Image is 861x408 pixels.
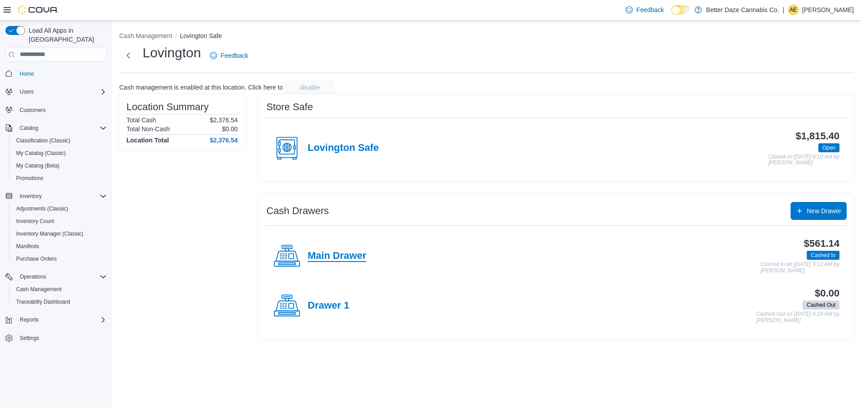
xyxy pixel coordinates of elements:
p: [PERSON_NAME] [802,4,854,15]
button: Classification (Classic) [9,134,110,147]
span: Classification (Classic) [16,137,70,144]
a: Adjustments (Classic) [13,203,72,214]
span: New Drawer [807,206,841,215]
nav: Complex example [5,64,107,368]
span: Customers [16,104,107,116]
span: Settings [20,335,39,342]
span: Catalog [20,125,38,132]
h1: Lovington [143,44,201,62]
span: Home [20,70,34,77]
a: Cash Management [13,284,65,295]
span: Load All Apps in [GEOGRAPHIC_DATA] [25,26,107,44]
div: Alyssa Escandon [788,4,799,15]
button: disable [285,80,335,94]
p: Cashed In on [DATE] 9:12 AM by [PERSON_NAME] [761,262,839,274]
span: My Catalog (Classic) [16,150,66,157]
button: Operations [2,271,110,283]
span: Feedback [636,5,664,14]
h4: $2,376.54 [210,137,238,144]
button: Manifests [9,240,110,253]
span: My Catalog (Beta) [16,162,60,169]
button: My Catalog (Classic) [9,147,110,159]
h4: Drawer 1 [308,300,349,312]
span: Catalog [16,123,107,133]
nav: An example of EuiBreadcrumbs [119,31,854,42]
span: Settings [16,332,107,344]
a: My Catalog (Classic) [13,148,70,159]
h3: $561.14 [804,238,839,249]
h3: $0.00 [815,288,839,299]
a: Promotions [13,173,47,184]
span: AE [790,4,797,15]
h6: Total Cash [126,116,156,124]
h4: Lovington Safe [308,142,379,154]
span: Reports [16,314,107,325]
span: Users [16,86,107,97]
p: $0.00 [222,125,238,133]
h3: $1,815.40 [796,131,839,142]
span: Customers [20,107,46,114]
button: Home [2,67,110,80]
h3: Location Summary [126,102,209,112]
span: Users [20,88,34,95]
button: Users [16,86,37,97]
span: Adjustments (Classic) [16,205,68,212]
span: Operations [20,273,46,280]
button: Inventory [16,191,45,202]
button: Lovington Safe [180,32,222,39]
h3: Cash Drawers [266,206,329,216]
span: Open [822,144,835,152]
span: Traceabilty Dashboard [13,296,107,307]
span: Promotions [13,173,107,184]
span: Feedback [221,51,248,60]
a: Traceabilty Dashboard [13,296,74,307]
button: Traceabilty Dashboard [9,296,110,308]
button: Users [2,86,110,98]
p: Closed on [DATE] 9:10 AM by [PERSON_NAME] [768,154,839,166]
span: Open [818,143,839,152]
a: Settings [16,333,43,344]
span: Inventory Manager (Classic) [13,228,107,239]
button: Inventory Count [9,215,110,228]
a: Classification (Classic) [13,135,74,146]
button: Settings [2,331,110,344]
a: Feedback [622,1,667,19]
a: Feedback [206,47,252,64]
button: Catalog [16,123,42,133]
button: Promotions [9,172,110,185]
button: Operations [16,271,50,282]
button: Adjustments (Classic) [9,202,110,215]
p: Better Daze Cannabis Co. [706,4,779,15]
span: Cash Management [13,284,107,295]
span: Classification (Classic) [13,135,107,146]
span: Cashed Out [807,301,835,309]
a: Purchase Orders [13,253,61,264]
button: Cash Management [9,283,110,296]
button: New Drawer [791,202,847,220]
button: Catalog [2,122,110,134]
span: My Catalog (Beta) [13,160,107,171]
span: Promotions [16,175,43,182]
h4: Main Drawer [308,250,366,262]
button: Inventory [2,190,110,202]
a: Inventory Manager (Classic) [13,228,87,239]
p: Cash management is enabled at this location. Click here to [119,84,283,91]
span: Cashed In [811,251,835,259]
button: Next [119,47,137,64]
span: disable [300,83,320,92]
a: My Catalog (Beta) [13,160,63,171]
span: Traceabilty Dashboard [16,298,70,305]
span: My Catalog (Classic) [13,148,107,159]
a: Home [16,69,38,79]
span: Purchase Orders [16,255,57,262]
span: Manifests [16,243,39,250]
span: Cash Management [16,286,61,293]
span: Inventory Count [16,218,54,225]
p: $2,376.54 [210,116,238,124]
a: Manifests [13,241,43,252]
button: Purchase Orders [9,253,110,265]
span: Purchase Orders [13,253,107,264]
button: Customers [2,103,110,116]
h3: Store Safe [266,102,313,112]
